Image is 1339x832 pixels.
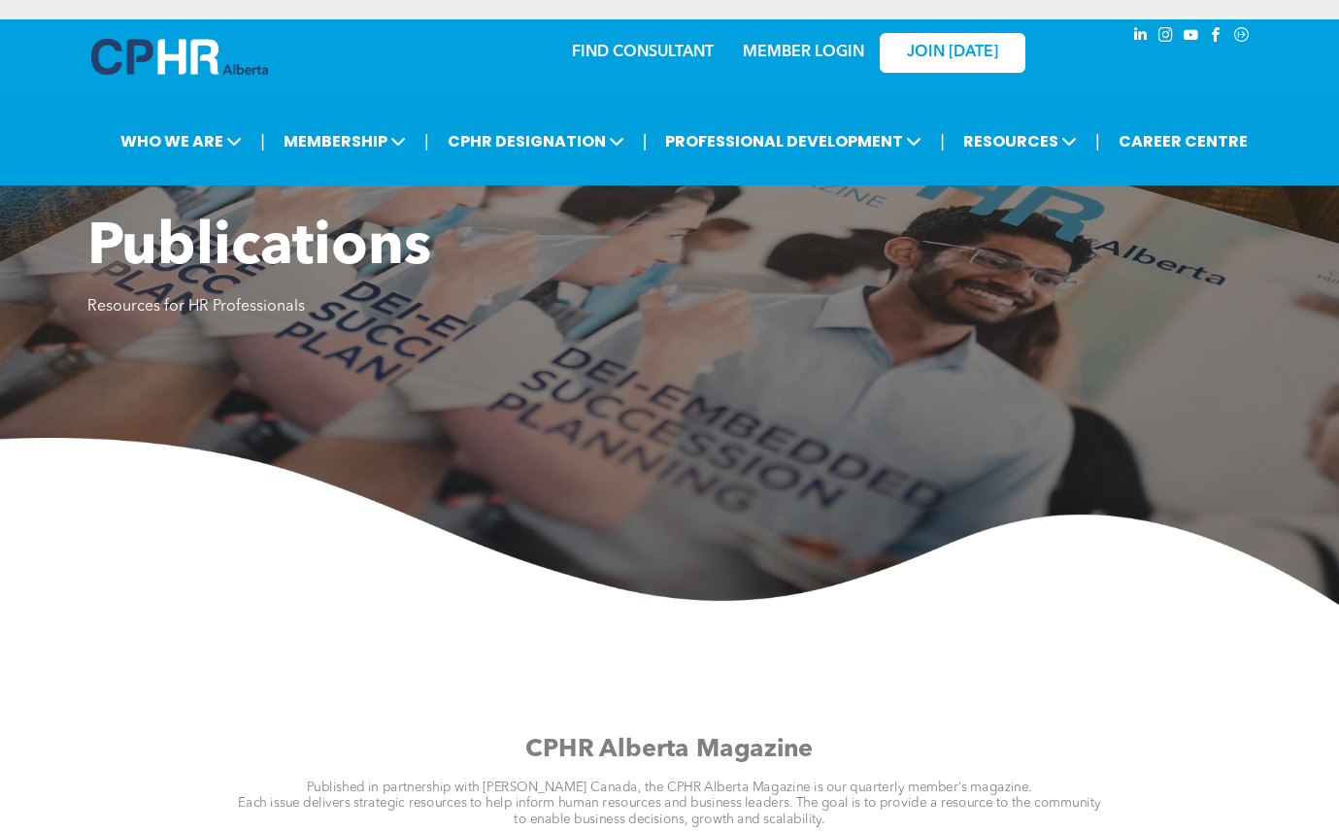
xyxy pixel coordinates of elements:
a: Social network [1231,24,1253,50]
span: Resources for HR Professionals [87,299,305,315]
span: Publications [87,219,431,278]
span: MEMBERSHIP [278,123,412,159]
a: instagram [1155,24,1177,50]
span: RESOURCES [957,123,1083,159]
img: A blue and white logo for cp alberta [91,39,268,75]
li: | [260,121,265,161]
a: JOIN [DATE] [880,33,1025,73]
a: FIND CONSULTANT [572,45,714,60]
span: CPHR DESIGNATION [442,123,630,159]
span: WHO WE ARE [115,123,248,159]
span: PROFESSIONAL DEVELOPMENT [659,123,927,159]
a: facebook [1206,24,1227,50]
li: | [643,121,648,161]
a: youtube [1181,24,1202,50]
span: Each issue delivers strategic resources to help inform human resources and business leaders. The ... [238,798,1100,827]
a: MEMBER LOGIN [743,45,864,60]
span: Published in partnership with [PERSON_NAME] Canada, the CPHR Alberta Magazine is our quarterly me... [307,782,1031,796]
li: | [424,121,429,161]
a: linkedin [1130,24,1152,50]
li: | [940,121,945,161]
span: CPHR Alberta Magazine [525,738,813,762]
li: | [1095,121,1100,161]
span: JOIN [DATE] [907,44,998,62]
a: CAREER CENTRE [1113,123,1254,159]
